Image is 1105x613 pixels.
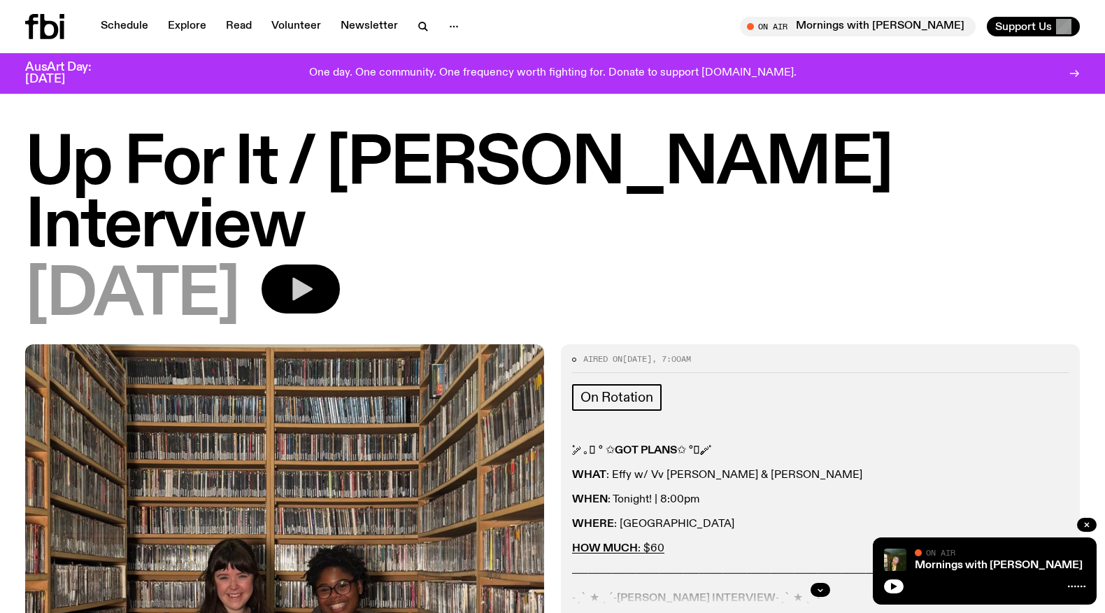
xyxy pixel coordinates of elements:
[25,62,115,85] h3: AusArt Day: [DATE]
[572,469,1069,482] p: : Effy w/ Vv [PERSON_NAME] & [PERSON_NAME]
[572,543,664,554] a: HOW MUCH: $60
[159,17,215,36] a: Explore
[92,17,157,36] a: Schedule
[884,549,906,571] img: Freya smiles coyly as she poses for the image.
[580,390,653,405] span: On Rotation
[740,17,976,36] button: On AirMornings with [PERSON_NAME]
[25,133,1080,259] h1: Up For It / [PERSON_NAME] Interview
[332,17,406,36] a: Newsletter
[572,444,1069,458] p: ˚ ༘ ｡𖦹 ° ✩ ✩ °𖦹｡ ༘˚
[572,518,1069,531] p: : [GEOGRAPHIC_DATA]
[615,445,677,456] strong: GOT PLANS
[309,67,797,80] p: One day. One community. One frequency worth fighting for. Donate to support [DOMAIN_NAME].
[995,20,1052,33] span: Support Us
[572,384,662,411] a: On Rotation
[572,493,1069,507] p: : Tonight! | 8:00pm
[572,470,606,481] strong: WHAT
[622,353,652,365] span: [DATE]
[218,17,260,36] a: Read
[583,353,622,365] span: Aired on
[572,494,608,505] strong: WHEN
[572,543,638,554] strong: HOW MUCH
[652,353,691,365] span: , 7:00am
[926,548,955,557] span: On Air
[987,17,1080,36] button: Support Us
[915,560,1083,571] a: Mornings with [PERSON_NAME]
[263,17,329,36] a: Volunteer
[572,519,614,530] strong: WHERE
[25,265,239,327] span: [DATE]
